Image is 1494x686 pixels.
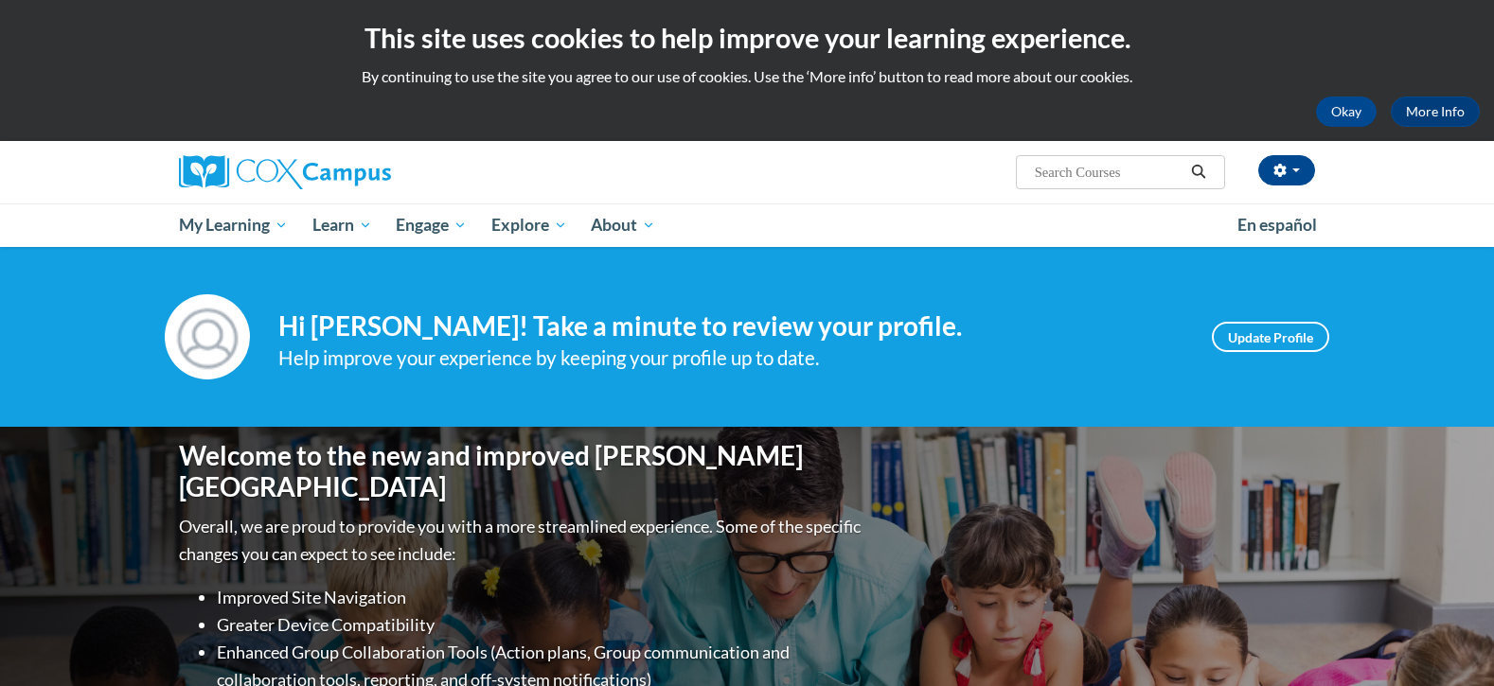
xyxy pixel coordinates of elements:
[217,611,865,639] li: Greater Device Compatibility
[278,343,1183,374] div: Help improve your experience by keeping your profile up to date.
[1212,322,1329,352] a: Update Profile
[1418,610,1479,671] iframe: Button to launch messaging window
[591,214,655,237] span: About
[491,214,567,237] span: Explore
[479,203,579,247] a: Explore
[217,584,865,611] li: Improved Site Navigation
[1033,161,1184,184] input: Search Courses
[383,203,479,247] a: Engage
[278,310,1183,343] h4: Hi [PERSON_NAME]! Take a minute to review your profile.
[151,203,1343,247] div: Main menu
[579,203,668,247] a: About
[165,294,250,379] img: Profile Image
[312,214,372,237] span: Learn
[14,19,1480,57] h2: This site uses cookies to help improve your learning experience.
[179,513,865,568] p: Overall, we are proud to provide you with a more streamlined experience. Some of the specific cha...
[1258,155,1315,185] button: Account Settings
[1316,97,1377,127] button: Okay
[396,214,467,237] span: Engage
[1391,97,1480,127] a: More Info
[167,203,300,247] a: My Learning
[179,155,391,189] img: Cox Campus
[300,203,384,247] a: Learn
[1237,215,1317,235] span: En español
[1225,205,1329,245] a: En español
[14,66,1480,87] p: By continuing to use the site you agree to our use of cookies. Use the ‘More info’ button to read...
[179,214,288,237] span: My Learning
[179,155,539,189] a: Cox Campus
[1184,161,1213,184] button: Search
[179,440,865,503] h1: Welcome to the new and improved [PERSON_NAME][GEOGRAPHIC_DATA]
